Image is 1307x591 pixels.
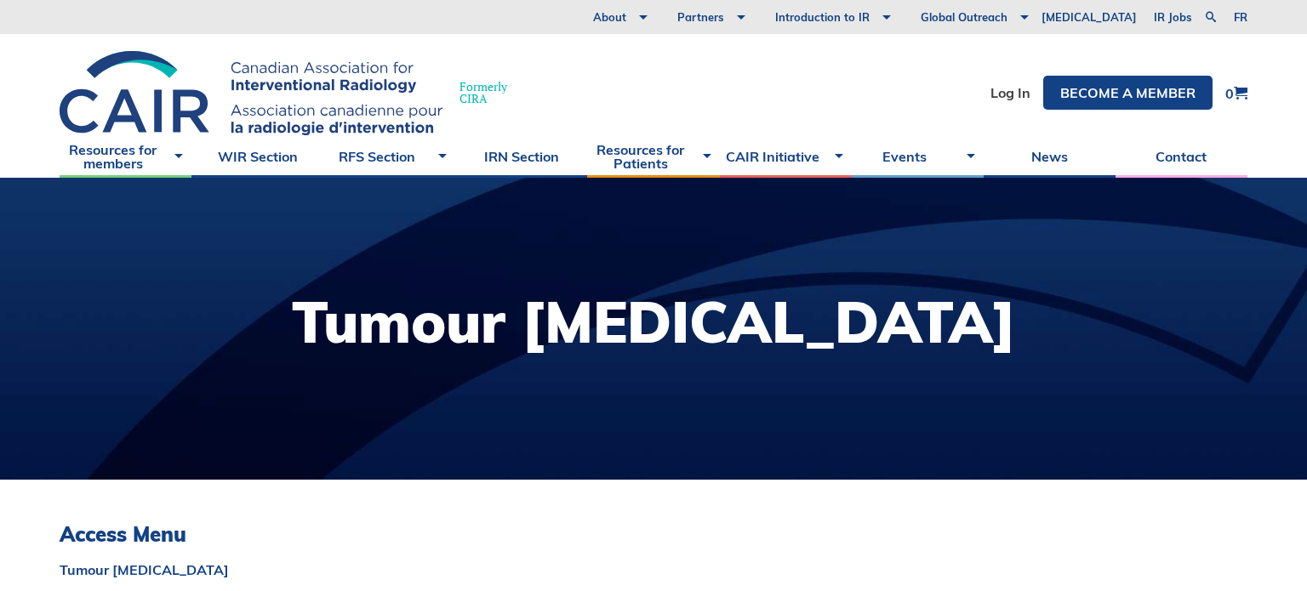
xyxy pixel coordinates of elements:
a: fr [1234,12,1247,23]
a: Resources for Patients [587,135,719,178]
a: CAIR Initiative [720,135,852,178]
h1: Tumour [MEDICAL_DATA] [292,293,1016,350]
a: Tumour [MEDICAL_DATA] [60,563,458,577]
a: News [984,135,1116,178]
a: IRN Section [455,135,587,178]
a: 0 [1225,86,1247,100]
a: WIR Section [191,135,323,178]
a: Contact [1116,135,1247,178]
a: RFS Section [323,135,455,178]
a: Events [852,135,984,178]
span: Formerly CIRA [459,81,507,105]
a: Log In [990,86,1030,99]
h3: Access Menu [60,522,458,547]
a: Become a member [1043,76,1213,110]
a: Resources for members [60,135,191,178]
a: FormerlyCIRA [60,51,524,135]
img: CIRA [60,51,442,135]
